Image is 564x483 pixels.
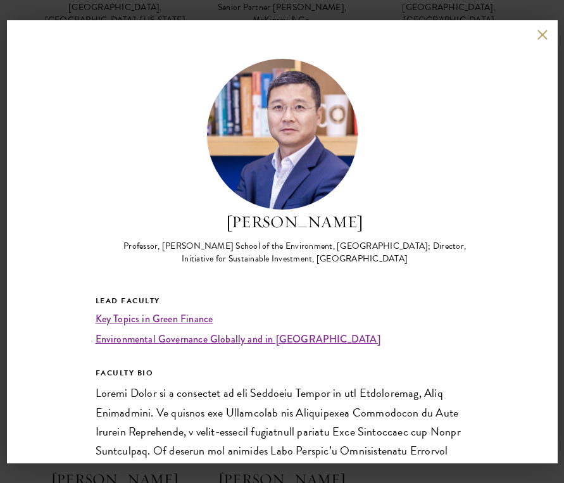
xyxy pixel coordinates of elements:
h5: FACULTY BIO [96,366,469,380]
img: Zhang Junjie [206,58,358,210]
h2: [PERSON_NAME] [121,210,469,234]
h5: Lead Faculty [96,294,469,308]
a: Environmental Governance Globally and in [GEOGRAPHIC_DATA] [96,332,380,346]
div: Professor, [PERSON_NAME] School of the Environment, [GEOGRAPHIC_DATA]; Director, Initiative for S... [121,240,469,265]
a: Key Topics in Green Finance [96,311,213,326]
